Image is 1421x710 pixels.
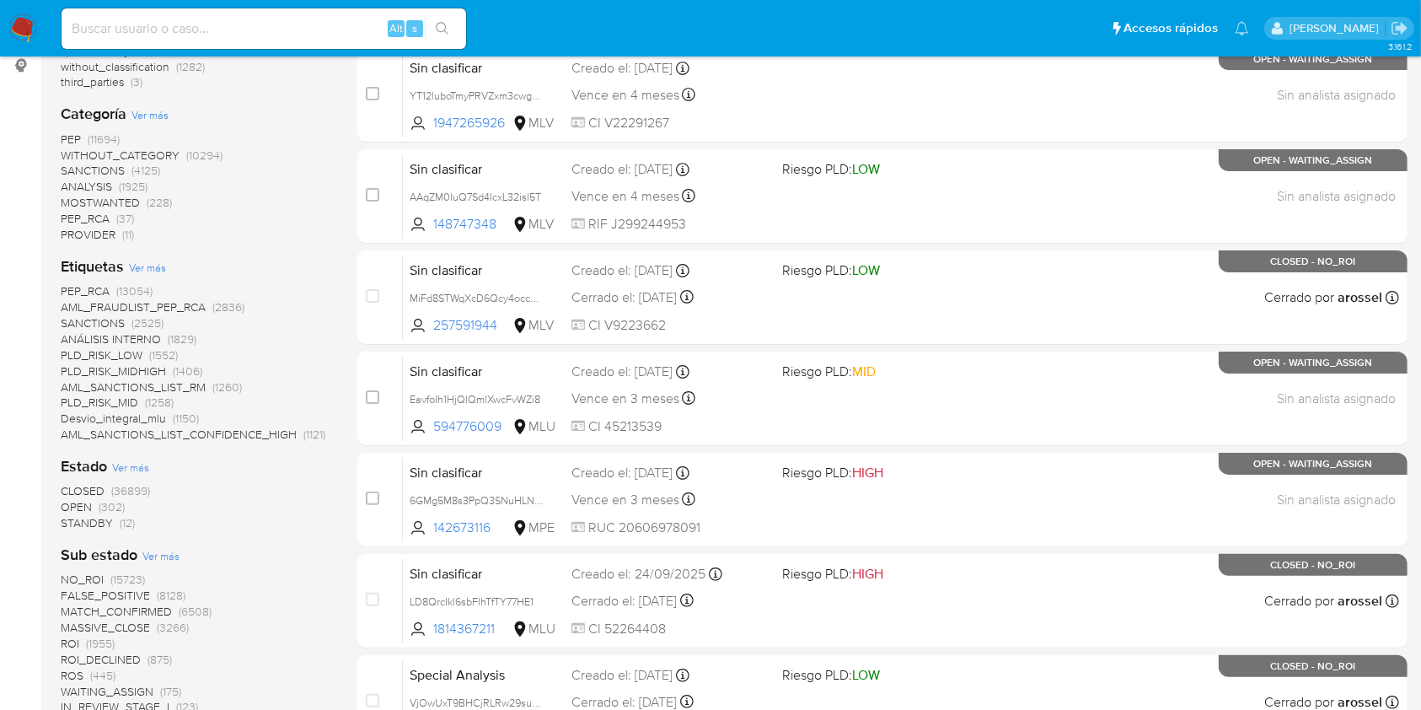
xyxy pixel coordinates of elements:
span: s [412,20,417,36]
span: Accesos rápidos [1123,19,1218,37]
button: search-icon [425,17,459,40]
a: Salir [1391,19,1408,37]
input: Buscar usuario o caso... [62,18,466,40]
a: Notificaciones [1235,21,1249,35]
span: 3.161.2 [1388,40,1413,53]
span: Alt [389,20,403,36]
p: agustin.duran@mercadolibre.com [1290,20,1385,36]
